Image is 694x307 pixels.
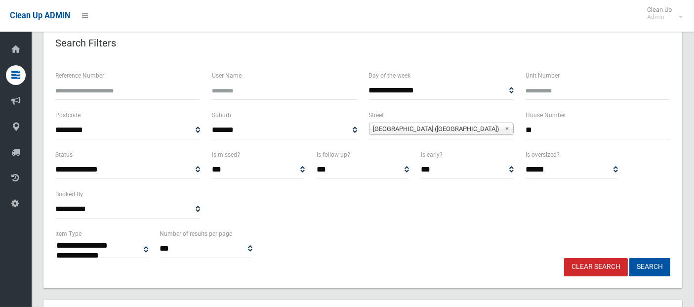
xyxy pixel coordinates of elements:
[55,149,73,160] label: Status
[642,6,682,21] span: Clean Up
[317,149,350,160] label: Is follow up?
[55,110,81,121] label: Postcode
[43,34,128,53] header: Search Filters
[526,149,560,160] label: Is oversized?
[373,123,500,135] span: [GEOGRAPHIC_DATA] ([GEOGRAPHIC_DATA])
[212,149,240,160] label: Is missed?
[212,110,231,121] label: Suburb
[564,258,628,276] a: Clear Search
[55,189,83,200] label: Booked By
[55,70,104,81] label: Reference Number
[10,11,70,20] span: Clean Up ADMIN
[369,70,411,81] label: Day of the week
[647,13,672,21] small: Admin
[526,110,566,121] label: House Number
[55,228,82,239] label: Item Type
[526,70,560,81] label: Unit Number
[212,70,242,81] label: User Name
[160,228,233,239] label: Number of results per page
[421,149,443,160] label: Is early?
[369,110,384,121] label: Street
[629,258,670,276] button: Search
